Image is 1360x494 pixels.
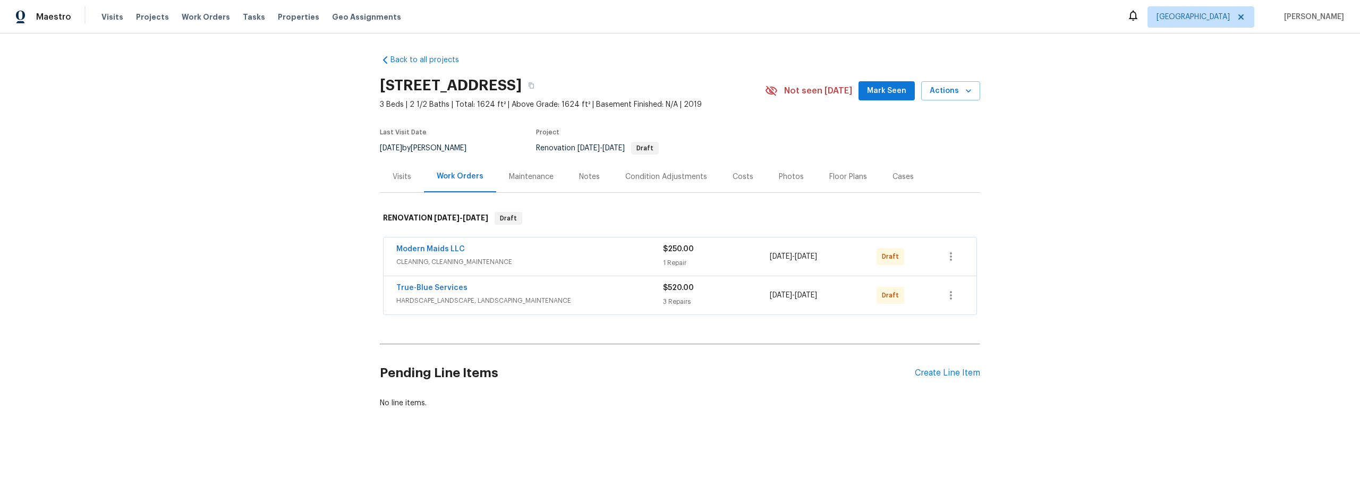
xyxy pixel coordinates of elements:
h2: Pending Line Items [380,348,915,398]
span: - [577,144,625,152]
div: Notes [579,172,600,182]
span: Mark Seen [867,84,906,98]
div: Costs [733,172,753,182]
span: [DATE] [795,253,817,260]
div: Photos [779,172,804,182]
div: Cases [892,172,914,182]
span: Renovation [536,144,659,152]
div: by [PERSON_NAME] [380,142,479,155]
h2: [STREET_ADDRESS] [380,80,522,91]
div: RENOVATION [DATE]-[DATE]Draft [380,201,980,235]
span: Last Visit Date [380,129,427,135]
span: $250.00 [663,245,694,253]
span: Maestro [36,12,71,22]
button: Mark Seen [858,81,915,101]
div: Visits [393,172,411,182]
div: No line items. [380,398,980,408]
span: Actions [930,84,972,98]
span: CLEANING, CLEANING_MAINTENANCE [396,257,663,267]
span: - [770,251,817,262]
span: Draft [632,145,658,151]
span: Draft [882,251,903,262]
div: Maintenance [509,172,554,182]
span: [DATE] [770,253,792,260]
div: Condition Adjustments [625,172,707,182]
div: Work Orders [437,171,483,182]
span: Geo Assignments [332,12,401,22]
button: Actions [921,81,980,101]
span: [GEOGRAPHIC_DATA] [1157,12,1230,22]
span: [DATE] [602,144,625,152]
span: [DATE] [463,214,488,222]
span: HARDSCAPE_LANDSCAPE, LANDSCAPING_MAINTENANCE [396,295,663,306]
span: Draft [496,213,521,224]
div: 3 Repairs [663,296,770,307]
span: Project [536,129,559,135]
span: [DATE] [380,144,402,152]
a: Back to all projects [380,55,482,65]
a: True-Blue Services [396,284,467,292]
span: $520.00 [663,284,694,292]
div: Create Line Item [915,368,980,378]
span: Visits [101,12,123,22]
span: Tasks [243,13,265,21]
span: 3 Beds | 2 1/2 Baths | Total: 1624 ft² | Above Grade: 1624 ft² | Basement Finished: N/A | 2019 [380,99,765,110]
h6: RENOVATION [383,212,488,225]
span: Work Orders [182,12,230,22]
span: Not seen [DATE] [784,86,852,96]
span: Properties [278,12,319,22]
span: [DATE] [434,214,460,222]
button: Copy Address [522,76,541,95]
span: [DATE] [577,144,600,152]
a: Modern Maids LLC [396,245,465,253]
span: Draft [882,290,903,301]
span: [DATE] [770,292,792,299]
span: [PERSON_NAME] [1280,12,1344,22]
span: [DATE] [795,292,817,299]
div: 1 Repair [663,258,770,268]
div: Floor Plans [829,172,867,182]
span: - [434,214,488,222]
span: Projects [136,12,169,22]
span: - [770,290,817,301]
